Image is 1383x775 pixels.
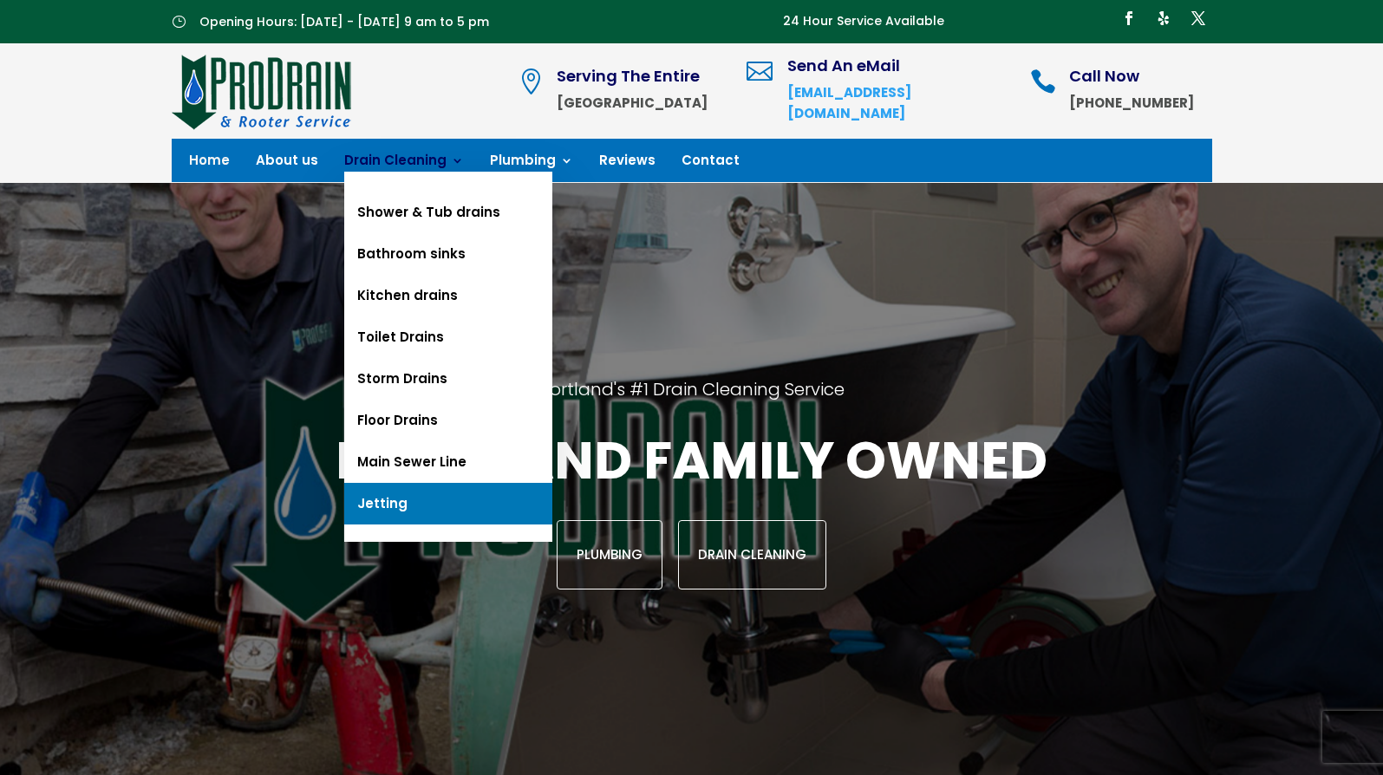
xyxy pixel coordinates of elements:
span: } [172,15,186,28]
a: Drain Cleaning [678,520,826,589]
a: Main Sewer Line [344,441,552,483]
a: Home [189,154,230,173]
span:  [747,58,773,84]
a: Floor Drains [344,400,552,441]
strong: [GEOGRAPHIC_DATA] [557,94,708,112]
a: Follow on Yelp [1150,4,1178,32]
a: [EMAIL_ADDRESS][DOMAIN_NAME] [787,83,911,122]
a: Shower & Tub drains [344,192,552,233]
img: site-logo-100h [172,52,353,130]
strong: [PHONE_NUMBER] [1069,94,1194,112]
span:  [1030,68,1056,94]
a: Reviews [599,154,656,173]
span: Send An eMail [787,55,900,76]
a: Drain Cleaning [344,154,464,173]
a: Toilet Drains [344,316,552,358]
p: 24 Hour Service Available [783,11,944,32]
a: About us [256,154,318,173]
a: Bathroom sinks [344,233,552,275]
span:  [518,68,544,94]
a: Contact [682,154,740,173]
a: Plumbing [557,520,662,589]
span: Call Now [1069,65,1139,87]
a: Follow on X [1184,4,1212,32]
a: Storm Drains [344,358,552,400]
span: Opening Hours: [DATE] - [DATE] 9 am to 5 pm [199,13,489,30]
a: Jetting [344,483,552,524]
a: Kitchen drains [344,275,552,316]
a: Follow on Facebook [1115,4,1143,32]
h2: Portland's #1 Drain Cleaning Service [180,378,1203,427]
span: Serving The Entire [557,65,700,87]
div: Local and family owned [180,427,1203,589]
a: Plumbing [490,154,573,173]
